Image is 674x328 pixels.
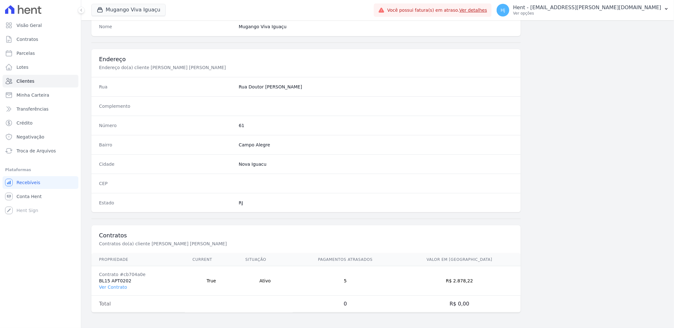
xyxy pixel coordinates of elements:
span: Troca de Arquivos [17,148,56,154]
a: Transferências [3,103,78,115]
td: R$ 0,00 [398,296,521,312]
div: Plataformas [5,166,76,174]
span: Negativação [17,134,44,140]
a: Negativação [3,131,78,143]
span: Visão Geral [17,22,42,29]
span: Contratos [17,36,38,42]
a: Conta Hent [3,190,78,203]
td: True [185,266,238,296]
th: Valor em [GEOGRAPHIC_DATA] [398,253,521,266]
a: Parcelas [3,47,78,60]
p: Contratos do(a) cliente [PERSON_NAME] [PERSON_NAME] [99,241,312,247]
dd: RJ [239,200,513,206]
td: Total [91,296,185,312]
a: Visão Geral [3,19,78,32]
a: Crédito [3,117,78,129]
dt: CEP [99,180,234,187]
div: Contrato #cb704a0e [99,271,177,278]
p: Hent - [EMAIL_ADDRESS][PERSON_NAME][DOMAIN_NAME] [513,4,661,11]
span: Você possui fatura(s) em atraso. [387,7,487,14]
h3: Endereço [99,55,513,63]
td: BL15 APT0202 [91,266,185,296]
dd: Mugango Viva Iguaçu [239,23,513,30]
span: Lotes [17,64,29,70]
dd: 61 [239,122,513,129]
th: Situação [238,253,292,266]
button: Mugango Viva Iguaçu [91,4,166,16]
dt: Complemento [99,103,234,109]
span: Conta Hent [17,193,42,200]
dt: Bairro [99,142,234,148]
td: 0 [293,296,398,312]
h3: Contratos [99,232,513,239]
th: Propriedade [91,253,185,266]
span: Hj [501,8,505,12]
a: Contratos [3,33,78,46]
td: Ativo [238,266,292,296]
dd: Campo Alegre [239,142,513,148]
dd: Nova Iguacu [239,161,513,167]
span: Clientes [17,78,34,84]
a: Troca de Arquivos [3,145,78,157]
span: Transferências [17,106,49,112]
dt: Número [99,122,234,129]
a: Lotes [3,61,78,74]
span: Minha Carteira [17,92,49,98]
td: R$ 2.878,22 [398,266,521,296]
span: Parcelas [17,50,35,56]
th: Pagamentos Atrasados [293,253,398,266]
a: Minha Carteira [3,89,78,101]
a: Clientes [3,75,78,87]
span: Recebíveis [17,179,40,186]
dt: Nome [99,23,234,30]
dd: Rua Doutor [PERSON_NAME] [239,84,513,90]
a: Ver Contrato [99,285,127,290]
p: Ver opções [513,11,661,16]
button: Hj Hent - [EMAIL_ADDRESS][PERSON_NAME][DOMAIN_NAME] Ver opções [492,1,674,19]
a: Ver detalhes [459,8,487,13]
p: Endereço do(a) cliente [PERSON_NAME] [PERSON_NAME] [99,64,312,71]
dt: Estado [99,200,234,206]
td: 5 [293,266,398,296]
th: Current [185,253,238,266]
a: Recebíveis [3,176,78,189]
dt: Rua [99,84,234,90]
dt: Cidade [99,161,234,167]
span: Crédito [17,120,33,126]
